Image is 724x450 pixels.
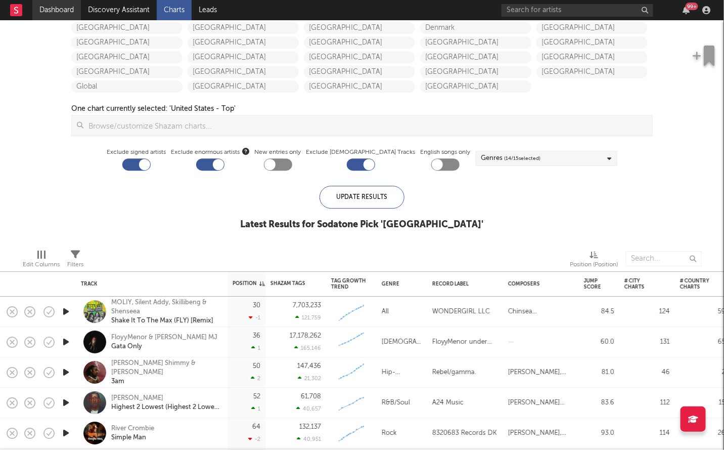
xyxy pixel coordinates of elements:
a: [GEOGRAPHIC_DATA] [536,36,648,49]
div: [PERSON_NAME], [PERSON_NAME] [508,427,574,439]
div: [PERSON_NAME] [111,394,220,403]
a: Global [71,80,183,93]
div: One chart currently selected: ' United States - Top ' [71,103,236,115]
div: 50 [253,363,260,370]
div: Rebel/gamma. [432,366,476,379]
div: 3am [111,377,220,386]
div: Filters [67,259,83,271]
input: Search for artists [502,4,653,17]
div: 84.5 [584,306,614,318]
div: A24 Music [432,397,464,409]
a: [GEOGRAPHIC_DATA] [188,66,299,78]
a: [GEOGRAPHIC_DATA] [536,22,648,34]
div: 2 [251,375,260,382]
div: [PERSON_NAME] Shimmy & [PERSON_NAME] [111,359,220,377]
input: Search... [626,251,702,266]
a: [GEOGRAPHIC_DATA] [420,51,531,63]
a: Denmark [420,22,531,34]
a: [GEOGRAPHIC_DATA] [536,51,648,63]
input: Browse/customize Shazam charts... [83,115,652,136]
div: Track [81,281,217,287]
div: River Crombie [111,424,154,433]
div: Record Label [432,281,493,287]
div: 99 + [686,3,698,10]
div: Rock [382,427,397,439]
div: All [382,306,389,318]
label: New entries only [255,146,301,158]
div: 1 [251,345,260,351]
div: 131 [624,336,670,348]
button: 99+ [683,6,690,14]
div: Latest Results for Sodatone Pick ' [GEOGRAPHIC_DATA] ' [241,219,484,231]
div: 121,759 [295,314,321,321]
div: Tag Growth Trend [331,278,367,290]
div: 1 [251,405,260,412]
div: 81.0 [584,366,614,379]
div: Position (Position) [570,259,618,271]
div: Filters [67,246,83,275]
a: [GEOGRAPHIC_DATA] [71,51,183,63]
div: 132,137 [299,424,321,430]
div: Shazam Tags [270,280,306,287]
div: Hip-Hop/Rap [382,366,422,379]
span: Exclude enormous artists [171,146,250,158]
div: Genre [382,281,417,287]
div: 7,703,233 [293,302,321,309]
div: 52 [253,393,260,400]
a: [PERSON_NAME]Highest 2 Lowest (Highest 2 Lowest Original Soundtrack) [111,394,220,412]
div: -1 [249,314,260,321]
div: 64 [252,424,260,430]
div: # Country Charts [680,278,710,290]
a: [GEOGRAPHIC_DATA] [71,66,183,78]
div: 147,436 [297,363,321,370]
a: River CrombieSimple Man [111,424,154,442]
a: FloyyMenor & [PERSON_NAME] MJGata Only [111,333,217,351]
button: Exclude enormous artists [243,146,250,156]
div: [DEMOGRAPHIC_DATA] [382,336,422,348]
div: -2 [248,436,260,442]
a: [GEOGRAPHIC_DATA] [304,80,415,93]
div: Shake It To The Max (FLY) [Remix] [111,316,220,325]
div: FloyyMenor under exclusive license to UnitedMasters LLC [432,336,498,348]
div: 17,178,262 [290,333,321,339]
div: Genres [481,152,541,165]
div: Position [233,280,265,287]
div: 46 [624,366,670,379]
a: [GEOGRAPHIC_DATA] [536,66,648,78]
div: Edit Columns [23,259,60,271]
div: 30 [253,302,260,309]
a: [GEOGRAPHIC_DATA] [304,22,415,34]
div: 93.0 [584,427,614,439]
a: MOLIY, Silent Addy, Skillibeng & ShenseeaShake It To The Max (FLY) [Remix] [111,298,220,325]
a: [GEOGRAPHIC_DATA] [420,80,531,93]
div: 124 [624,306,670,318]
div: R&B/Soul [382,397,410,409]
a: [GEOGRAPHIC_DATA] [420,36,531,49]
div: FloyyMenor & [PERSON_NAME] MJ [111,333,217,342]
div: [PERSON_NAME], [PERSON_NAME] [508,366,574,379]
a: [PERSON_NAME] Shimmy & [PERSON_NAME]3am [111,359,220,386]
div: # City Charts [624,278,655,290]
a: [GEOGRAPHIC_DATA] [304,51,415,63]
div: 21,302 [298,375,321,382]
a: [GEOGRAPHIC_DATA] [71,22,183,34]
div: 36 [253,333,260,339]
div: WONDERGIRL LLC [432,306,490,318]
a: [GEOGRAPHIC_DATA] [188,22,299,34]
div: 112 [624,397,670,409]
a: [GEOGRAPHIC_DATA] [71,36,183,49]
a: [GEOGRAPHIC_DATA] [188,36,299,49]
a: [GEOGRAPHIC_DATA] [304,36,415,49]
div: Edit Columns [23,246,60,275]
div: Gata Only [111,342,217,351]
div: [PERSON_NAME] [PERSON_NAME], [PERSON_NAME] [508,397,574,409]
div: 60.0 [584,336,614,348]
div: Chinsea [PERSON_NAME], [PERSON_NAME] Ama [PERSON_NAME] [PERSON_NAME], [PERSON_NAME] [508,306,574,318]
div: Composers [508,281,569,287]
div: 83.6 [584,397,614,409]
a: [GEOGRAPHIC_DATA] [304,66,415,78]
a: [GEOGRAPHIC_DATA] [188,80,299,93]
label: English songs only [421,146,471,158]
a: [GEOGRAPHIC_DATA] [188,51,299,63]
div: Highest 2 Lowest (Highest 2 Lowest Original Soundtrack) [111,403,220,412]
